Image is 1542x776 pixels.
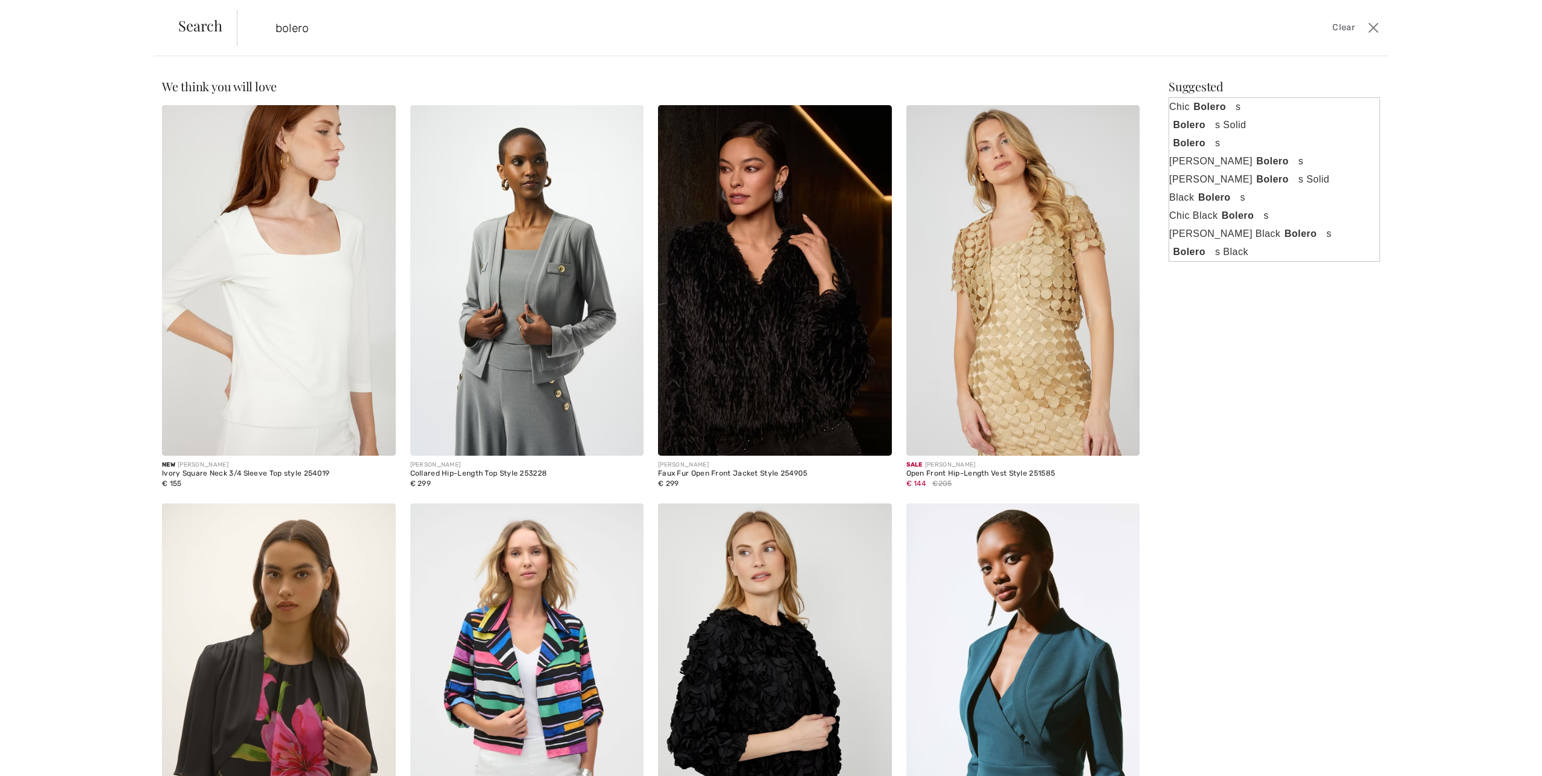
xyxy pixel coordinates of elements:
span: € 155 [162,479,182,488]
button: Close [1364,18,1383,37]
strong: Bolero [1253,154,1298,168]
span: € 299 [410,479,431,488]
span: New [162,461,175,468]
strong: Bolero [1169,245,1215,259]
div: [PERSON_NAME] [162,461,396,470]
span: Clear [1332,21,1355,34]
img: Faux Fur Open Front Jacket Style 254905. Black [658,105,892,456]
div: Faux Fur Open Front Jacket Style 254905 [658,470,892,478]
strong: Bolero [1195,190,1240,204]
a: Boleros Black [1169,243,1379,261]
strong: Bolero [1169,118,1215,132]
strong: Bolero [1280,227,1326,241]
a: Boleros Solid [1169,116,1379,134]
strong: Bolero [1253,172,1298,186]
a: [PERSON_NAME]Boleros Solid [1169,170,1379,189]
a: [PERSON_NAME]Boleros [1169,152,1379,170]
img: Ivory Square Neck 3/4 Sleeve Top style 254019. Ivory [162,105,396,456]
span: Chat [27,8,51,19]
div: [PERSON_NAME] [906,461,1140,470]
div: [PERSON_NAME] [410,461,644,470]
strong: Bolero [1218,209,1263,222]
a: [PERSON_NAME] BlackBoleros [1169,225,1379,243]
strong: Bolero [1190,100,1236,114]
div: Open Front Hip-Length Vest Style 251585 [906,470,1140,478]
div: Suggested [1169,80,1380,92]
a: Chic BlackBoleros [1169,207,1379,225]
span: Sale [906,461,923,468]
a: Boleros [1169,134,1379,152]
span: We think you will love [162,78,277,94]
strong: Bolero [1169,136,1215,150]
a: ChicBoleros [1169,98,1379,116]
img: Open Front Hip-Length Vest Style 251585. Gold [906,105,1140,456]
img: Collared Hip-Length Top Style 253228. Grey melange [410,105,644,456]
span: €205 [932,478,952,489]
div: Ivory Square Neck 3/4 Sleeve Top style 254019 [162,470,396,478]
input: TYPE TO SEARCH [266,10,1090,46]
div: [PERSON_NAME] [658,461,892,470]
div: Collared Hip-Length Top Style 253228 [410,470,644,478]
span: € 299 [658,479,679,488]
span: Search [178,18,222,33]
a: BlackBoleros [1169,189,1379,207]
span: € 144 [906,479,926,488]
